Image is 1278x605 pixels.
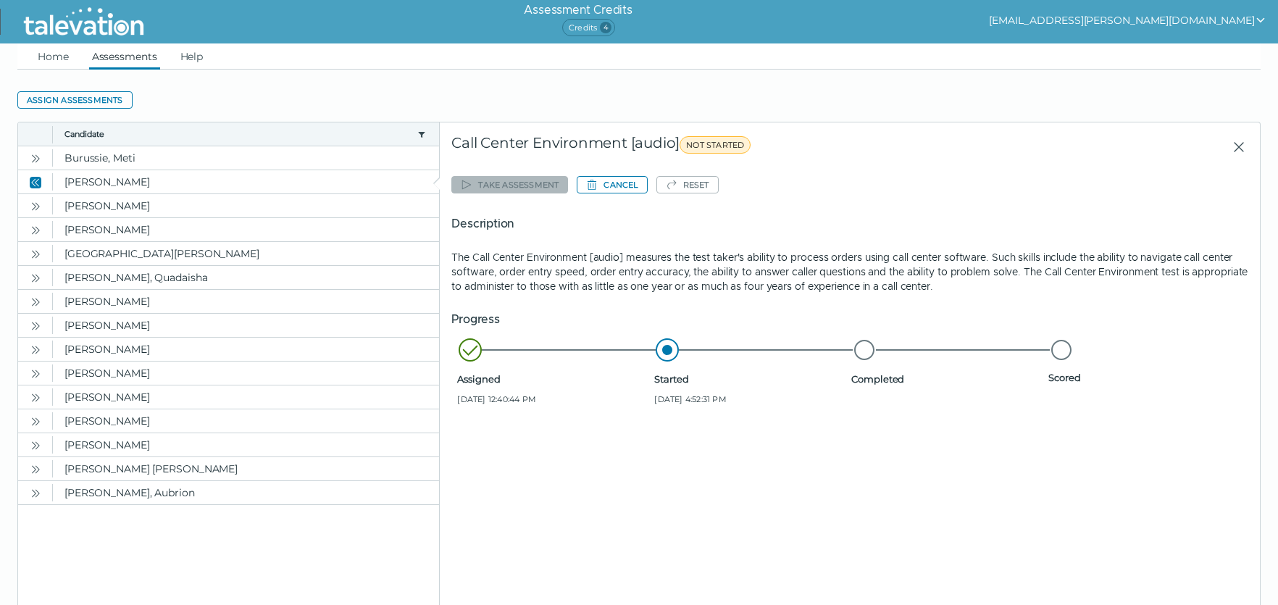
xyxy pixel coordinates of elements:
[53,194,439,217] clr-dg-cell: [PERSON_NAME]
[457,373,648,385] span: Assigned
[27,173,44,191] button: Close
[53,481,439,504] clr-dg-cell: [PERSON_NAME], Aubrion
[53,290,439,313] clr-dg-cell: [PERSON_NAME]
[177,43,206,70] a: Help
[27,197,44,214] button: Open
[35,43,72,70] a: Home
[30,368,41,380] cds-icon: Open
[457,393,648,405] span: [DATE] 12:40:44 PM
[53,409,439,433] clr-dg-cell: [PERSON_NAME]
[30,416,41,427] cds-icon: Open
[30,272,41,284] cds-icon: Open
[1048,372,1240,383] span: Scored
[30,225,41,236] cds-icon: Open
[53,242,439,265] clr-dg-cell: [GEOGRAPHIC_DATA][PERSON_NAME]
[27,317,44,334] button: Open
[654,373,845,385] span: Started
[27,412,44,430] button: Open
[851,373,1043,385] span: Completed
[17,4,150,40] img: Talevation_Logo_Transparent_white.png
[53,314,439,337] clr-dg-cell: [PERSON_NAME]
[562,19,615,36] span: Credits
[600,22,611,33] span: 4
[30,177,41,188] cds-icon: Close
[27,364,44,382] button: Open
[451,134,988,160] div: Call Center Environment [audio]
[27,245,44,262] button: Open
[27,149,44,167] button: Open
[53,433,439,456] clr-dg-cell: [PERSON_NAME]
[451,215,1248,233] h5: Description
[53,362,439,385] clr-dg-cell: [PERSON_NAME]
[89,43,160,70] a: Assessments
[64,128,412,140] button: Candidate
[53,146,439,170] clr-dg-cell: Burussie, Meti
[577,176,647,193] button: Cancel
[30,320,41,332] cds-icon: Open
[451,176,568,193] button: Take assessment
[30,488,41,499] cds-icon: Open
[53,338,439,361] clr-dg-cell: [PERSON_NAME]
[30,344,41,356] cds-icon: Open
[680,136,751,154] span: NOT STARTED
[654,393,845,405] span: [DATE] 4:52:31 PM
[30,296,41,308] cds-icon: Open
[27,484,44,501] button: Open
[27,341,44,358] button: Open
[27,221,44,238] button: Open
[30,392,41,404] cds-icon: Open
[451,311,1248,328] h5: Progress
[53,218,439,241] clr-dg-cell: [PERSON_NAME]
[524,1,632,19] h6: Assessment Credits
[17,91,133,109] button: Assign assessments
[27,436,44,454] button: Open
[451,250,1248,293] p: The Call Center Environment [audio] measures the test taker's ability to process orders using cal...
[53,266,439,289] clr-dg-cell: [PERSON_NAME], Quadaisha
[27,388,44,406] button: Open
[27,269,44,286] button: Open
[27,460,44,477] button: Open
[1221,134,1248,160] button: Close
[416,128,427,140] button: candidate filter
[989,12,1266,29] button: show user actions
[30,440,41,451] cds-icon: Open
[53,457,439,480] clr-dg-cell: [PERSON_NAME] [PERSON_NAME]
[27,293,44,310] button: Open
[53,170,439,193] clr-dg-cell: [PERSON_NAME]
[656,176,719,193] button: Reset
[30,201,41,212] cds-icon: Open
[30,153,41,164] cds-icon: Open
[30,464,41,475] cds-icon: Open
[53,385,439,409] clr-dg-cell: [PERSON_NAME]
[30,249,41,260] cds-icon: Open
